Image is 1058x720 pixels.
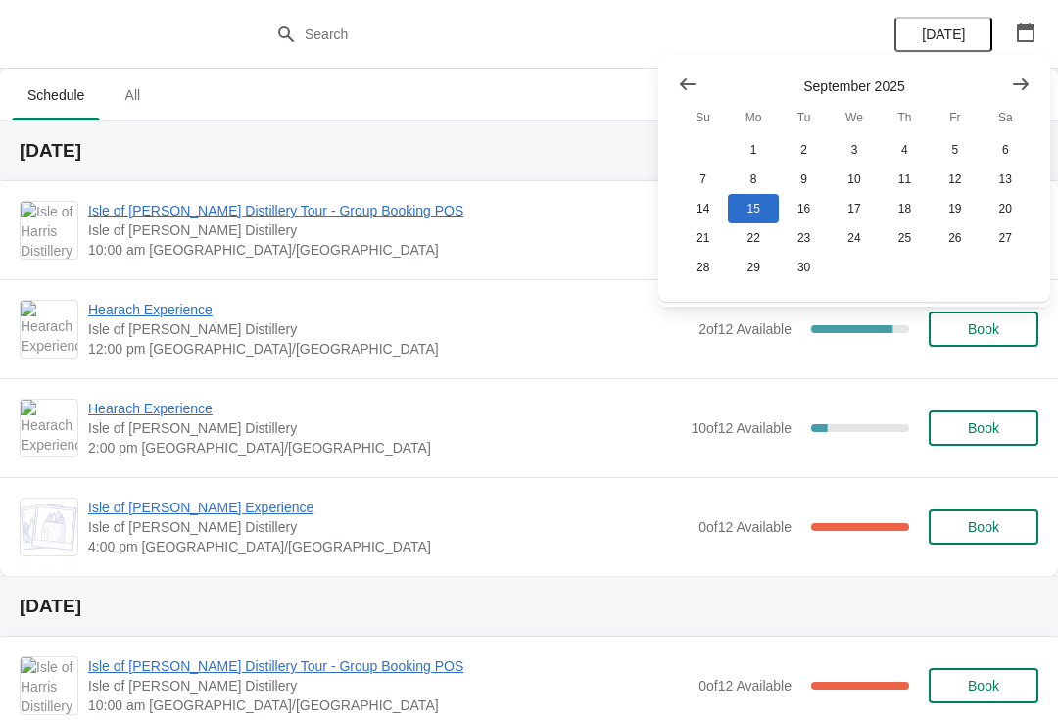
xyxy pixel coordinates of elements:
[88,339,689,359] span: 12:00 pm [GEOGRAPHIC_DATA]/[GEOGRAPHIC_DATA]
[1003,67,1038,102] button: Show next month, October 2025
[981,100,1031,135] th: Saturday
[728,223,778,253] button: Monday September 22 2025
[779,223,829,253] button: Tuesday September 23 2025
[880,135,930,165] button: Thursday September 4 2025
[304,17,793,52] input: Search
[698,519,792,535] span: 0 of 12 Available
[779,194,829,223] button: Tuesday September 16 2025
[88,201,689,220] span: Isle of [PERSON_NAME] Distillery Tour - Group Booking POS
[21,504,77,551] img: Isle of Harris Gin Experience | Isle of Harris Distillery | 4:00 pm Europe/London
[981,165,1031,194] button: Saturday September 13 2025
[698,321,792,337] span: 2 of 12 Available
[929,312,1038,347] button: Book
[88,656,689,676] span: Isle of [PERSON_NAME] Distillery Tour - Group Booking POS
[88,676,689,696] span: Isle of [PERSON_NAME] Distillery
[929,509,1038,545] button: Book
[829,100,879,135] th: Wednesday
[880,165,930,194] button: Thursday September 11 2025
[829,223,879,253] button: Wednesday September 24 2025
[12,77,100,113] span: Schedule
[880,223,930,253] button: Thursday September 25 2025
[88,399,681,418] span: Hearach Experience
[779,253,829,282] button: Tuesday September 30 2025
[20,141,1038,161] h2: [DATE]
[968,678,999,694] span: Book
[728,165,778,194] button: Monday September 8 2025
[968,420,999,436] span: Book
[880,194,930,223] button: Thursday September 18 2025
[88,498,689,517] span: Isle of [PERSON_NAME] Experience
[880,100,930,135] th: Thursday
[88,240,689,260] span: 10:00 am [GEOGRAPHIC_DATA]/[GEOGRAPHIC_DATA]
[968,519,999,535] span: Book
[21,657,77,714] img: Isle of Harris Distillery Tour - Group Booking POS | Isle of Harris Distillery | 10:00 am Europe/...
[981,194,1031,223] button: Saturday September 20 2025
[88,537,689,556] span: 4:00 pm [GEOGRAPHIC_DATA]/[GEOGRAPHIC_DATA]
[728,253,778,282] button: Monday September 29 2025
[88,418,681,438] span: Isle of [PERSON_NAME] Distillery
[929,668,1038,703] button: Book
[930,165,980,194] button: Friday September 12 2025
[21,202,77,259] img: Isle of Harris Distillery Tour - Group Booking POS | Isle of Harris Distillery | 10:00 am Europe/...
[929,410,1038,446] button: Book
[88,517,689,537] span: Isle of [PERSON_NAME] Distillery
[678,100,728,135] th: Sunday
[678,253,728,282] button: Sunday September 28 2025
[779,165,829,194] button: Tuesday September 9 2025
[930,194,980,223] button: Friday September 19 2025
[88,696,689,715] span: 10:00 am [GEOGRAPHIC_DATA]/[GEOGRAPHIC_DATA]
[894,17,992,52] button: [DATE]
[779,135,829,165] button: Tuesday September 2 2025
[829,194,879,223] button: Wednesday September 17 2025
[728,100,778,135] th: Monday
[779,100,829,135] th: Tuesday
[922,26,965,42] span: [DATE]
[88,319,689,339] span: Isle of [PERSON_NAME] Distillery
[21,400,77,456] img: Hearach Experience | Isle of Harris Distillery | 2:00 pm Europe/London
[981,223,1031,253] button: Saturday September 27 2025
[981,135,1031,165] button: Saturday September 6 2025
[930,135,980,165] button: Friday September 5 2025
[930,223,980,253] button: Friday September 26 2025
[678,194,728,223] button: Sunday September 14 2025
[88,438,681,457] span: 2:00 pm [GEOGRAPHIC_DATA]/[GEOGRAPHIC_DATA]
[691,420,792,436] span: 10 of 12 Available
[829,135,879,165] button: Wednesday September 3 2025
[20,597,1038,616] h2: [DATE]
[728,194,778,223] button: Monday September 15 2025
[698,678,792,694] span: 0 of 12 Available
[108,77,157,113] span: All
[21,301,77,358] img: Hearach Experience | Isle of Harris Distillery | 12:00 pm Europe/London
[88,300,689,319] span: Hearach Experience
[829,165,879,194] button: Wednesday September 10 2025
[678,223,728,253] button: Sunday September 21 2025
[88,220,689,240] span: Isle of [PERSON_NAME] Distillery
[968,321,999,337] span: Book
[678,165,728,194] button: Sunday September 7 2025
[728,135,778,165] button: Monday September 1 2025
[930,100,980,135] th: Friday
[670,67,705,102] button: Show previous month, August 2025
